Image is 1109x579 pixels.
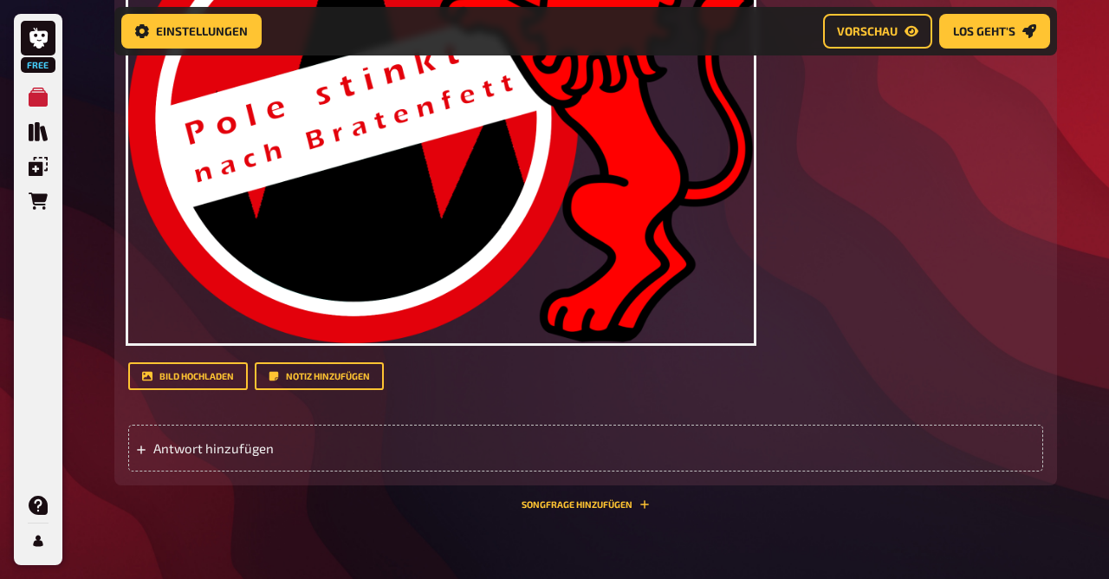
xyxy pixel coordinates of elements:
[156,25,248,37] span: Einstellungen
[953,25,1015,37] span: Los geht's
[121,14,262,49] button: Einstellungen
[522,499,650,510] button: Songfrage hinzufügen
[255,362,384,390] button: Notiz hinzufügen
[837,25,898,37] span: Vorschau
[23,60,54,70] span: Free
[823,14,932,49] button: Vorschau
[153,440,423,456] span: Antwort hinzufügen
[128,362,248,390] button: Bild hochladen
[939,14,1050,49] button: Los geht's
